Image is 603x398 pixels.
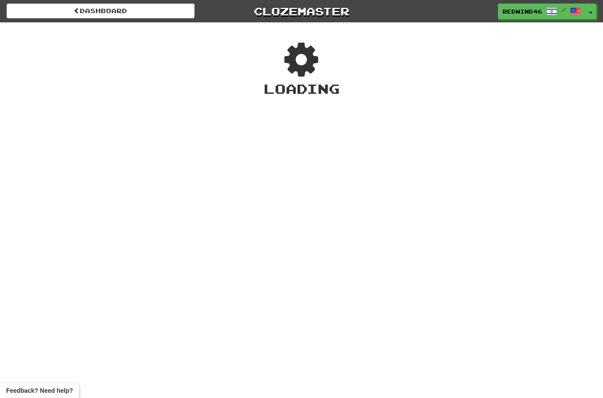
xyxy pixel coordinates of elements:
[208,4,396,19] a: Clozemaster
[561,7,566,13] span: /
[503,7,542,15] span: RedWind46
[6,386,73,395] span: Open feedback widget
[498,4,585,19] a: RedWind46 /
[7,4,195,18] a: Dashboard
